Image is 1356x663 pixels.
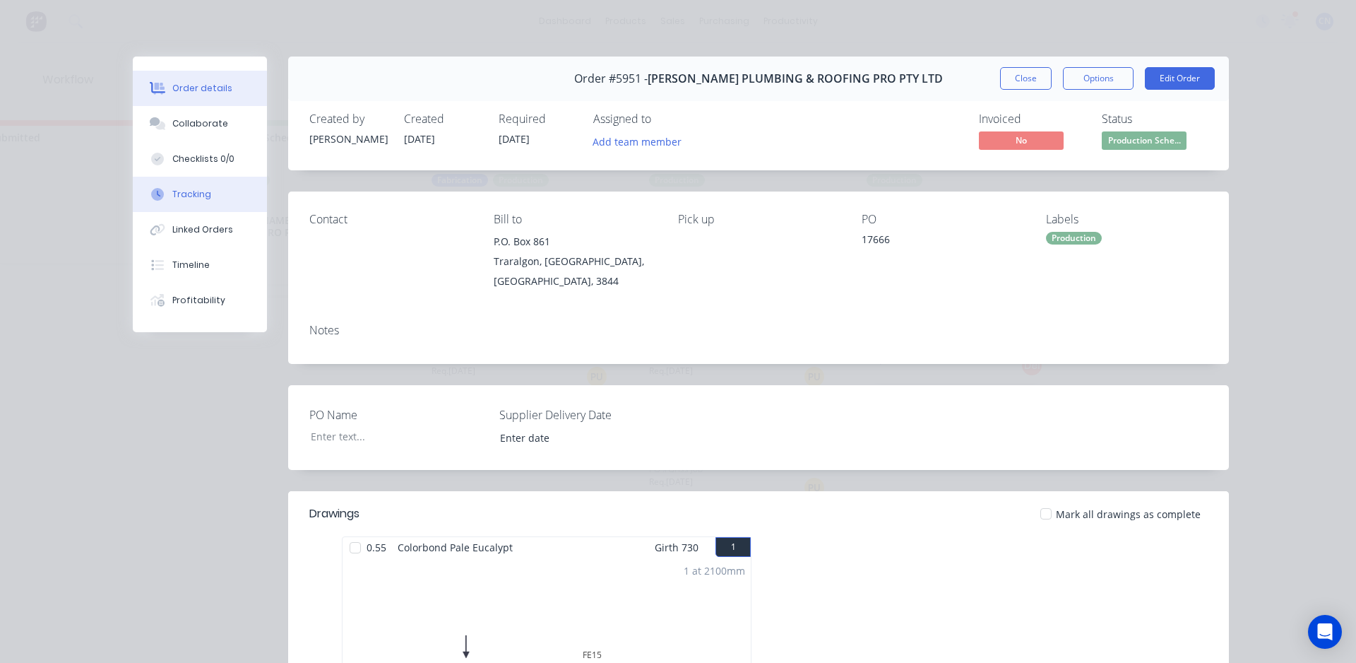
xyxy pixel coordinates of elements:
[172,259,210,271] div: Timeline
[494,252,655,291] div: Traralgon, [GEOGRAPHIC_DATA], [GEOGRAPHIC_DATA], 3844
[494,232,655,291] div: P.O. Box 861Traralgon, [GEOGRAPHIC_DATA], [GEOGRAPHIC_DATA], 3844
[1046,232,1102,245] div: Production
[133,106,267,141] button: Collaborate
[309,112,387,126] div: Created by
[1000,67,1052,90] button: Close
[172,82,232,95] div: Order details
[172,294,225,307] div: Profitability
[1102,112,1208,126] div: Status
[593,112,734,126] div: Assigned to
[655,537,698,558] span: Girth 730
[1145,67,1215,90] button: Edit Order
[309,505,359,522] div: Drawings
[979,112,1085,126] div: Invoiced
[862,232,1023,252] div: 17666
[1102,131,1186,153] button: Production Sche...
[133,212,267,247] button: Linked Orders
[392,537,518,558] span: Colorbond Pale Eucalypt
[404,132,435,146] span: [DATE]
[361,537,392,558] span: 0.55
[499,406,676,423] label: Supplier Delivery Date
[499,132,530,146] span: [DATE]
[648,72,943,86] span: [PERSON_NAME] PLUMBING & ROOFING PRO PTY LTD
[309,213,471,226] div: Contact
[490,427,666,448] input: Enter date
[309,406,486,423] label: PO Name
[1102,131,1186,149] span: Production Sche...
[862,213,1023,226] div: PO
[133,177,267,212] button: Tracking
[1063,67,1134,90] button: Options
[1056,507,1201,522] span: Mark all drawings as complete
[172,153,234,165] div: Checklists 0/0
[1046,213,1208,226] div: Labels
[404,112,482,126] div: Created
[1308,615,1342,649] div: Open Intercom Messenger
[172,188,211,201] div: Tracking
[678,213,840,226] div: Pick up
[133,283,267,318] button: Profitability
[684,563,745,578] div: 1 at 2100mm
[172,223,233,236] div: Linked Orders
[309,131,387,146] div: [PERSON_NAME]
[133,71,267,106] button: Order details
[499,112,576,126] div: Required
[574,72,648,86] span: Order #5951 -
[309,324,1208,337] div: Notes
[133,141,267,177] button: Checklists 0/0
[979,131,1064,149] span: No
[593,131,689,151] button: Add team member
[585,131,689,151] button: Add team member
[494,213,655,226] div: Bill to
[715,537,751,557] button: 1
[494,232,655,252] div: P.O. Box 861
[172,117,228,130] div: Collaborate
[133,247,267,283] button: Timeline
